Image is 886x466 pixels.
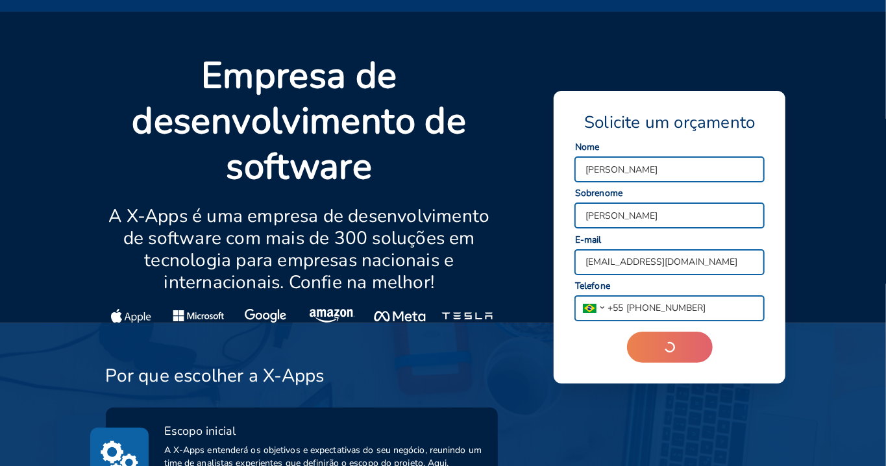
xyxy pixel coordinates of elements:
img: Apple [111,309,151,323]
img: Meta [374,309,425,323]
span: Escopo inicial [164,423,236,439]
h3: Por que escolher a X-Apps [106,365,325,387]
input: 99 99999 9999 [623,296,764,321]
p: Empresa de desenvolvimento de software [106,53,493,190]
input: Seu sobrenome [575,203,764,228]
img: Microsoft [173,309,224,323]
input: Seu melhor e-mail [575,250,764,275]
img: Google [245,309,287,323]
img: Amazon [310,309,356,323]
span: Solicite um orçamento [584,112,755,134]
span: + 55 [608,301,623,315]
img: Tesla [441,309,493,323]
p: A X-Apps é uma empresa de desenvolvimento de software com mais de 300 soluções em tecnologia para... [106,205,493,293]
input: Seu nome [575,157,764,182]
